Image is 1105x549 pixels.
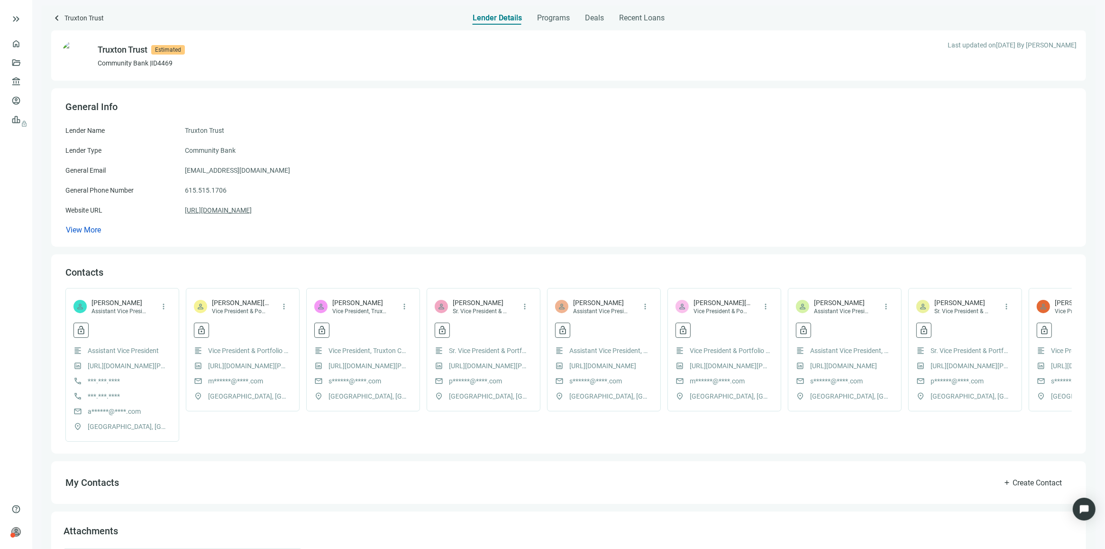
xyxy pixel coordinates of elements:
[993,473,1072,492] button: addCreate Contact
[919,302,927,311] span: person
[796,392,804,400] span: location_on
[517,299,532,314] button: more_vert
[314,323,329,338] button: lock_open
[332,298,387,307] span: [PERSON_NAME]
[690,345,770,356] span: Vice President & Portfolio Manager
[194,377,202,385] span: mail
[76,326,86,335] span: lock_open
[314,392,323,400] span: location_on
[197,326,206,335] span: lock_open
[51,12,63,24] span: keyboard_arrow_left
[555,377,564,385] span: mail
[65,101,118,112] span: General Info
[317,326,327,335] span: lock_open
[194,323,209,338] button: lock_open
[585,13,604,23] span: Deals
[934,307,989,315] span: Sr. Vice President & Portfolio Manager
[555,392,564,400] span: location_on
[156,299,171,314] button: more_vert
[449,391,530,401] span: [GEOGRAPHIC_DATA], [GEOGRAPHIC_DATA]
[73,377,82,385] span: call
[931,345,1011,356] span: Sr. Vice President & Portfolio Manager
[449,345,530,356] span: Sr. Vice President & Portfolio Manager
[208,345,289,356] span: Vice President & Portfolio Manager
[73,422,82,431] span: location_on
[51,12,63,25] a: keyboard_arrow_left
[65,225,101,235] button: View More
[98,58,185,68] p: Community Bank | ID 4469
[76,302,84,311] span: person
[934,298,989,307] span: [PERSON_NAME]
[194,392,202,400] span: location_on
[73,392,82,400] span: call
[916,377,925,385] span: mail
[1003,479,1011,486] span: add
[814,298,868,307] span: [PERSON_NAME]
[676,323,691,338] button: lock_open
[931,361,1011,371] a: [URL][DOMAIN_NAME][PERSON_NAME]
[435,346,443,355] span: format_align_left
[814,307,868,315] span: Assistant Vice President, Portfolio Manager
[555,323,570,338] button: lock_open
[919,326,929,335] span: lock_open
[796,377,804,385] span: mail
[88,421,168,432] span: [GEOGRAPHIC_DATA], [GEOGRAPHIC_DATA]
[676,346,684,355] span: format_align_left
[438,326,447,335] span: lock_open
[931,391,1011,401] span: [GEOGRAPHIC_DATA], [GEOGRAPHIC_DATA]
[798,302,807,311] span: person
[1073,498,1096,521] div: Open Intercom Messenger
[449,361,530,371] a: [URL][DOMAIN_NAME][PERSON_NAME]
[314,377,323,385] span: mail
[73,346,82,355] span: format_align_left
[11,504,21,514] span: help
[91,307,146,315] span: Assistant Vice President
[185,145,236,156] span: Community Bank
[61,40,92,71] img: defd86e8-7f90-43e3-ab3f-c58513532651
[329,391,409,401] span: [GEOGRAPHIC_DATA], [GEOGRAPHIC_DATA]
[916,392,925,400] span: location_on
[537,13,570,23] span: Programs
[435,323,450,338] button: lock_open
[796,323,811,338] button: lock_open
[437,302,446,311] span: person
[948,40,1077,50] span: Last updated on [DATE] By [PERSON_NAME]
[473,13,522,23] span: Lender Details
[185,125,224,136] span: Truxton Trust
[694,298,750,307] span: [PERSON_NAME][GEOGRAPHIC_DATA]
[280,302,288,311] span: more_vert
[276,299,292,314] button: more_vert
[159,302,168,311] span: more_vert
[569,345,650,356] span: Assistant Vice President, Portfolio Manager
[799,326,808,335] span: lock_open
[65,127,105,134] span: Lender Name
[185,165,290,176] span: [EMAIL_ADDRESS][DOMAIN_NAME]
[573,298,628,307] span: [PERSON_NAME]
[208,391,289,401] span: [GEOGRAPHIC_DATA], [GEOGRAPHIC_DATA]
[91,298,146,307] span: [PERSON_NAME]
[690,391,770,401] span: [GEOGRAPHIC_DATA], [GEOGRAPHIC_DATA]
[676,392,684,400] span: location_on
[1040,326,1049,335] span: lock_open
[185,185,227,195] span: 615.515.1706
[314,346,323,355] span: format_align_left
[573,307,628,315] span: Assistant Vice President, Portfolio Manager
[521,302,529,311] span: more_vert
[400,302,409,311] span: more_vert
[73,323,89,338] button: lock_open
[882,302,890,311] span: more_vert
[88,361,168,371] a: [URL][DOMAIN_NAME][PERSON_NAME]
[761,302,770,311] span: more_vert
[65,147,101,154] span: Lender Type
[555,346,564,355] span: format_align_left
[196,302,205,311] span: person
[810,391,891,401] span: [GEOGRAPHIC_DATA], [GEOGRAPHIC_DATA]
[678,302,686,311] span: person
[329,345,409,356] span: Vice President, Truxton Capital Advisors and Portfolio Manager
[329,361,409,371] a: [URL][DOMAIN_NAME][PERSON_NAME]
[619,13,665,23] span: Recent Loans
[453,307,507,315] span: Sr. Vice President & Portfolio Manager
[1039,302,1048,311] span: person
[453,298,507,307] span: [PERSON_NAME]
[65,477,119,488] span: My Contacts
